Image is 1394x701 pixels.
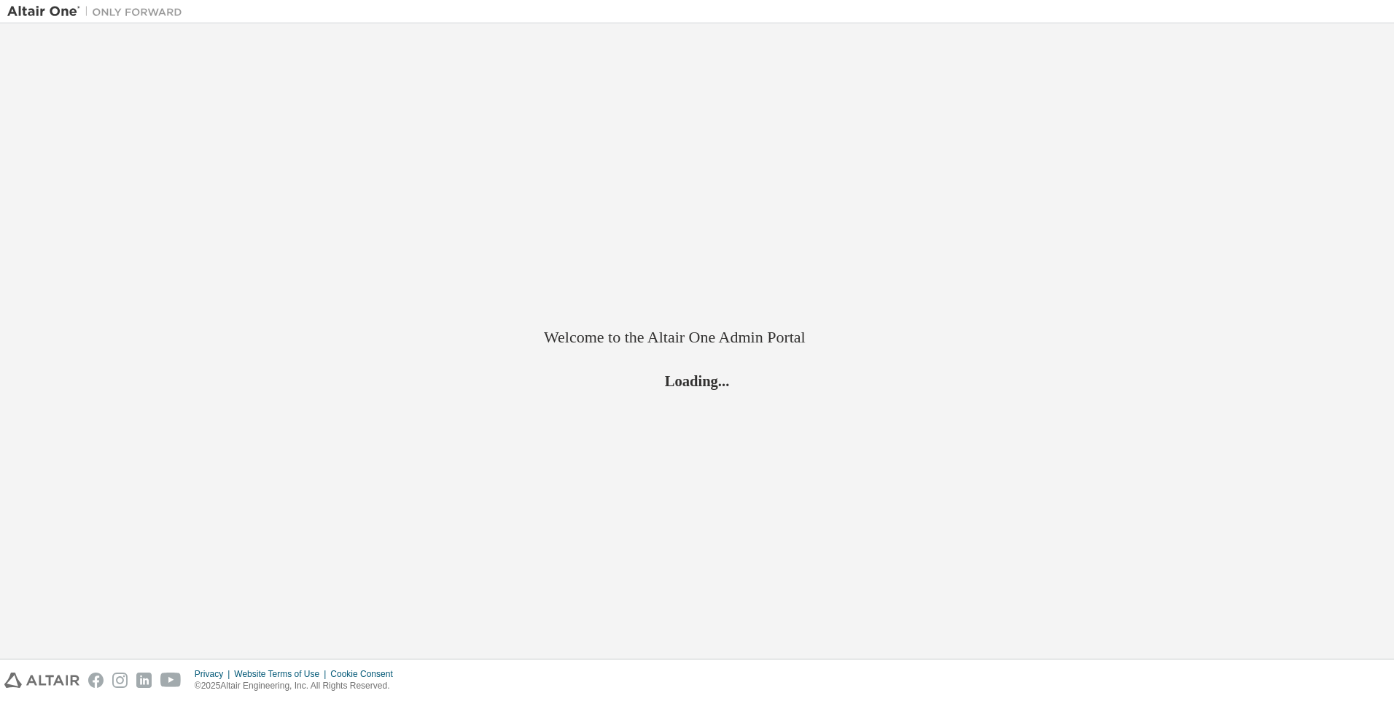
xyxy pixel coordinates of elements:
[7,4,190,19] img: Altair One
[88,673,104,688] img: facebook.svg
[195,668,234,680] div: Privacy
[195,680,402,692] p: © 2025 Altair Engineering, Inc. All Rights Reserved.
[544,372,850,391] h2: Loading...
[112,673,128,688] img: instagram.svg
[544,327,850,348] h2: Welcome to the Altair One Admin Portal
[330,668,401,680] div: Cookie Consent
[234,668,330,680] div: Website Terms of Use
[4,673,79,688] img: altair_logo.svg
[160,673,182,688] img: youtube.svg
[136,673,152,688] img: linkedin.svg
